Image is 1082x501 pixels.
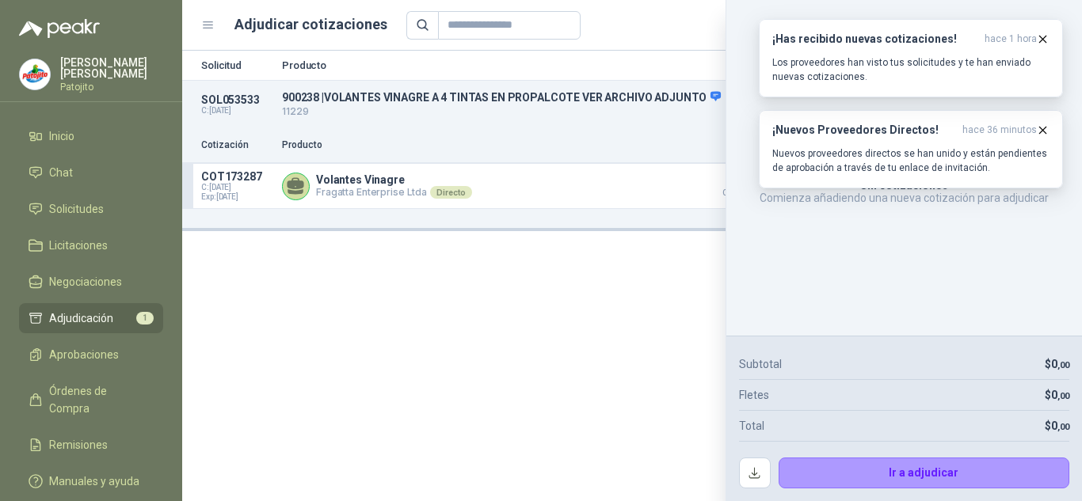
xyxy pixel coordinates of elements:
[772,123,956,137] h3: ¡Nuevos Proveedores Directos!
[49,436,108,454] span: Remisiones
[49,473,139,490] span: Manuales y ayuda
[739,386,769,404] p: Fletes
[136,312,154,325] span: 1
[759,19,1063,97] button: ¡Has recibido nuevas cotizaciones!hace 1 hora Los proveedores han visto tus solicitudes y te han ...
[19,430,163,460] a: Remisiones
[1045,355,1069,373] p: $
[60,57,163,79] p: [PERSON_NAME] [PERSON_NAME]
[49,309,113,327] span: Adjudicación
[316,186,472,199] p: Fragatta Enterprise Ltda
[1057,422,1069,432] span: ,00
[19,340,163,370] a: Aprobaciones
[201,138,272,153] p: Cotización
[201,170,272,183] p: COT173287
[1045,417,1069,435] p: $
[985,32,1037,46] span: hace 1 hora
[772,55,1050,84] p: Los proveedores han visto tus solicitudes y te han enviado nuevas cotizaciones.
[772,146,1050,175] p: Nuevos proveedores directos se han unido y están pendientes de aprobación a través de tu enlace d...
[1051,419,1069,432] span: 0
[19,230,163,260] a: Licitaciones
[699,189,778,197] span: Crédito 30 días
[19,158,163,188] a: Chat
[1051,389,1069,401] span: 0
[739,417,764,435] p: Total
[772,32,978,46] h3: ¡Has recibido nuevas cotizaciones!
[962,123,1037,137] span: hace 36 minutos
[779,457,1070,489] button: Ir a adjudicar
[1051,358,1069,370] span: 0
[430,186,472,199] div: Directo
[316,173,472,186] p: Volantes Vinagre
[1057,391,1069,401] span: ,00
[201,106,272,116] p: C: [DATE]
[49,273,122,290] span: Negociaciones
[201,192,272,202] span: Exp: [DATE]
[282,138,689,153] p: Producto
[699,170,778,197] p: $ 216.580
[699,138,778,153] p: Precio
[282,60,835,70] p: Producto
[282,104,835,120] p: 11229
[19,303,163,333] a: Adjudicación1
[1057,360,1069,370] span: ,00
[20,59,50,89] img: Company Logo
[19,267,163,297] a: Negociaciones
[739,355,782,373] p: Subtotal
[49,200,104,218] span: Solicitudes
[19,466,163,496] a: Manuales y ayuda
[201,183,272,192] span: C: [DATE]
[1045,386,1069,404] p: $
[282,90,835,104] p: 900238 | VOLANTES VINAGRE A 4 TINTAS EN PROPALCOTE VER ARCHIVO ADJUNTO
[49,346,119,363] span: Aprobaciones
[49,237,108,254] span: Licitaciones
[19,194,163,224] a: Solicitudes
[60,82,163,92] p: Patojito
[201,60,272,70] p: Solicitud
[234,13,387,36] h1: Adjudicar cotizaciones
[49,164,73,181] span: Chat
[19,19,100,38] img: Logo peakr
[49,127,74,145] span: Inicio
[759,110,1063,188] button: ¡Nuevos Proveedores Directos!hace 36 minutos Nuevos proveedores directos se han unido y están pen...
[49,382,148,417] span: Órdenes de Compra
[19,376,163,423] a: Órdenes de Compra
[201,93,272,106] p: SOL053533
[19,121,163,151] a: Inicio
